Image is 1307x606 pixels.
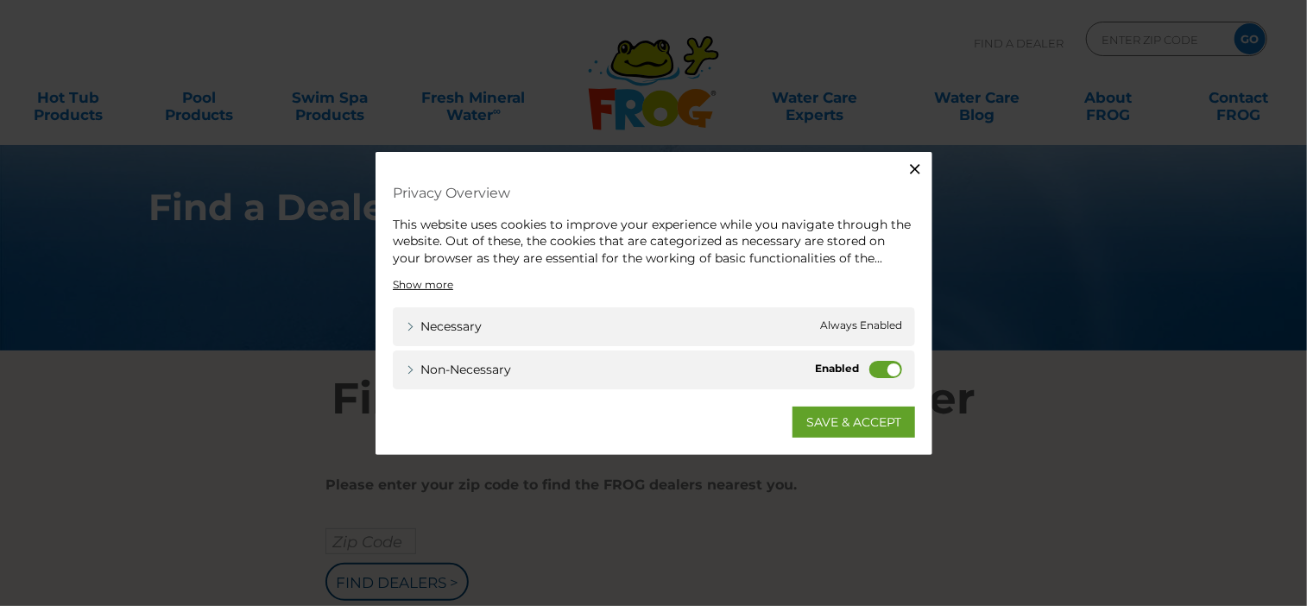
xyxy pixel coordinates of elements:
[820,318,902,336] span: Always Enabled
[792,407,915,438] a: SAVE & ACCEPT
[406,318,482,336] a: Necessary
[393,216,915,267] div: This website uses cookies to improve your experience while you navigate through the website. Out ...
[393,277,453,293] a: Show more
[393,177,915,207] h4: Privacy Overview
[406,361,511,379] a: Non-necessary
